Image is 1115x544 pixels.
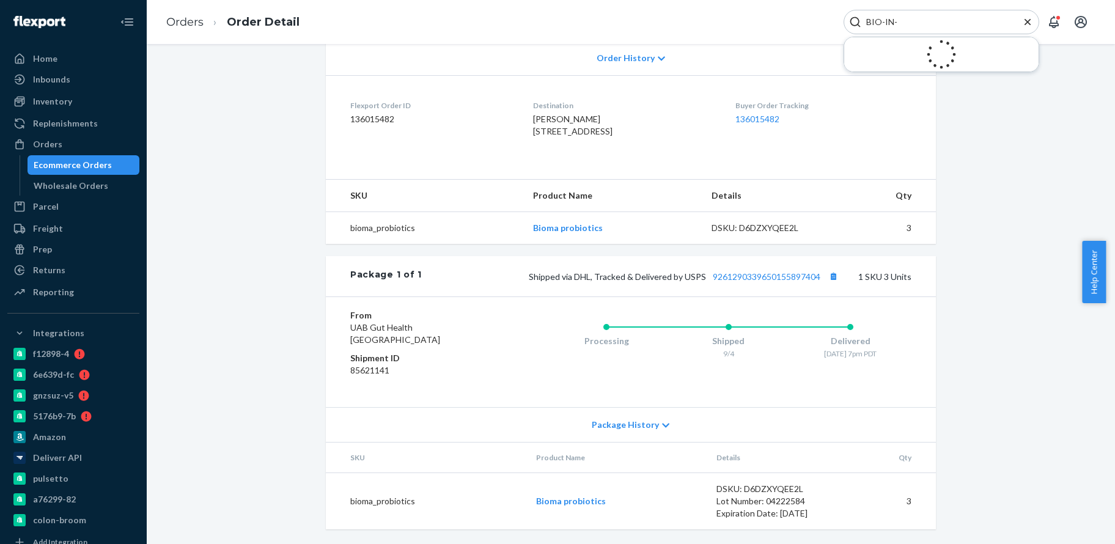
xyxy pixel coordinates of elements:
[533,100,715,111] dt: Destination
[350,322,440,345] span: UAB Gut Health [GEOGRAPHIC_DATA]
[7,490,139,509] a: a76299-82
[1042,10,1066,34] button: Open notifications
[712,222,826,234] div: DSKU: D6DZXYQEE2L
[668,348,790,359] div: 9/4
[227,15,300,29] a: Order Detail
[33,138,62,150] div: Orders
[34,159,112,171] div: Ecommerce Orders
[7,114,139,133] a: Replenishments
[33,95,72,108] div: Inventory
[33,286,74,298] div: Reporting
[156,4,309,40] ol: breadcrumbs
[825,268,841,284] button: Copy tracking number
[350,113,513,125] dd: 136015482
[836,212,936,244] td: 3
[7,344,139,364] a: f12898-4
[841,473,936,530] td: 3
[7,427,139,447] a: Amazon
[7,406,139,426] a: 5176b9-7b
[422,268,911,284] div: 1 SKU 3 Units
[326,212,523,244] td: bioma_probiotics
[350,364,496,377] dd: 85621141
[326,443,526,473] th: SKU
[536,496,606,506] a: Bioma probiotics
[735,114,779,124] a: 136015482
[33,389,73,402] div: gnzsuz-v5
[7,365,139,384] a: 6e639d-fc
[326,180,523,212] th: SKU
[326,473,526,530] td: bioma_probiotics
[7,70,139,89] a: Inbounds
[7,510,139,530] a: colon-broom
[33,117,98,130] div: Replenishments
[545,335,668,347] div: Processing
[707,443,841,473] th: Details
[350,309,496,322] dt: From
[115,10,139,34] button: Close Navigation
[33,452,82,464] div: Deliverr API
[7,49,139,68] a: Home
[1021,16,1034,29] button: Close Search
[33,73,70,86] div: Inbounds
[7,323,139,343] button: Integrations
[592,419,659,431] span: Package History
[702,180,836,212] th: Details
[533,114,613,136] span: [PERSON_NAME] [STREET_ADDRESS]
[7,386,139,405] a: gnzsuz-v5
[33,327,84,339] div: Integrations
[849,16,861,28] svg: Search Icon
[33,243,52,255] div: Prep
[716,507,831,520] div: Expiration Date: [DATE]
[7,134,139,154] a: Orders
[523,180,701,212] th: Product Name
[13,16,65,28] img: Flexport logo
[33,53,57,65] div: Home
[28,155,140,175] a: Ecommerce Orders
[350,352,496,364] dt: Shipment ID
[841,443,936,473] th: Qty
[1082,241,1106,303] button: Help Center
[33,264,65,276] div: Returns
[34,180,108,192] div: Wholesale Orders
[597,52,655,64] span: Order History
[7,448,139,468] a: Deliverr API
[33,410,76,422] div: 5176b9-7b
[789,348,911,359] div: [DATE] 7pm PDT
[7,469,139,488] a: pulsetto
[668,335,790,347] div: Shipped
[33,222,63,235] div: Freight
[735,100,911,111] dt: Buyer Order Tracking
[533,222,603,233] a: Bioma probiotics
[33,348,69,360] div: f12898-4
[836,180,936,212] th: Qty
[7,197,139,216] a: Parcel
[33,493,76,505] div: a76299-82
[7,260,139,280] a: Returns
[713,271,820,282] a: 9261290339650155897404
[1069,10,1093,34] button: Open account menu
[7,240,139,259] a: Prep
[33,514,86,526] div: colon-broom
[33,431,66,443] div: Amazon
[716,483,831,495] div: DSKU: D6DZXYQEE2L
[861,16,1012,28] input: Search Input
[7,282,139,302] a: Reporting
[716,495,831,507] div: Lot Number: 04222584
[789,335,911,347] div: Delivered
[28,176,140,196] a: Wholesale Orders
[166,15,204,29] a: Orders
[33,200,59,213] div: Parcel
[529,271,841,282] span: Shipped via DHL, Tracked & Delivered by USPS
[7,219,139,238] a: Freight
[7,92,139,111] a: Inventory
[33,472,68,485] div: pulsetto
[350,268,422,284] div: Package 1 of 1
[526,443,707,473] th: Product Name
[33,369,74,381] div: 6e639d-fc
[350,100,513,111] dt: Flexport Order ID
